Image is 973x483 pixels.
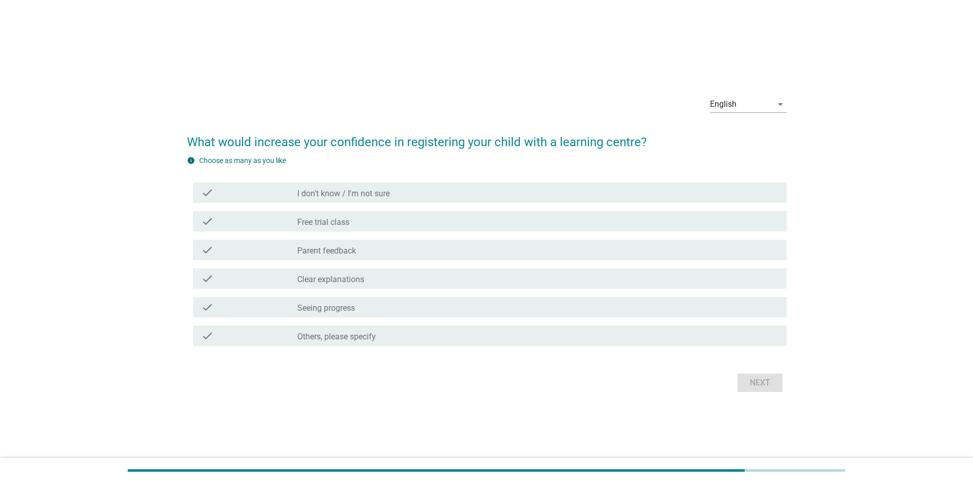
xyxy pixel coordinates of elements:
[201,301,213,313] i: check
[199,156,286,165] label: Choose as many as you like
[201,272,213,285] i: check
[297,303,355,313] label: Seeing progress
[187,156,195,165] i: info
[201,244,213,256] i: check
[297,189,390,199] label: I don't know / I'm not sure
[187,123,787,151] h2: What would increase your confidence in registering your child with a learning centre?
[297,246,356,256] label: Parent feedback
[297,217,349,227] label: Free trial class
[774,98,787,110] i: arrow_drop_down
[201,330,213,342] i: check
[297,274,364,285] label: Clear explanations
[710,100,737,109] div: English
[201,215,213,227] i: check
[201,187,213,199] i: check
[297,332,376,342] label: Others, please specify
